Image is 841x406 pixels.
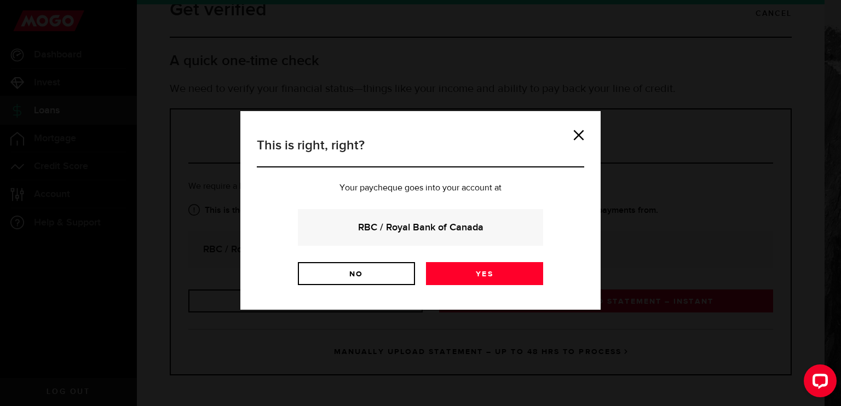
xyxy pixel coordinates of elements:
[257,184,584,193] p: Your paycheque goes into your account at
[795,360,841,406] iframe: LiveChat chat widget
[313,220,528,235] strong: RBC / Royal Bank of Canada
[298,262,415,285] a: No
[426,262,543,285] a: Yes
[257,136,584,167] h3: This is right, right?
